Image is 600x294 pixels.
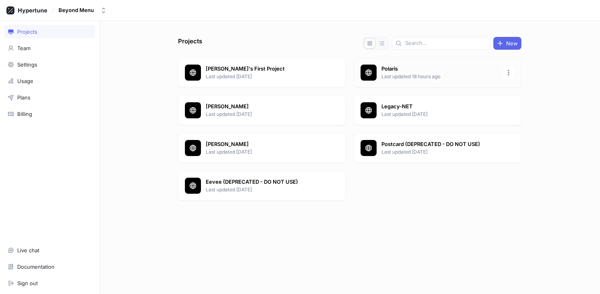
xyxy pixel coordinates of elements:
[381,140,498,148] p: Postcard (DEPRECATED - DO NOT USE)
[17,45,30,51] div: Team
[17,280,38,286] div: Sign out
[206,148,322,156] p: Last updated [DATE]
[381,148,498,156] p: Last updated [DATE]
[17,61,37,68] div: Settings
[17,78,33,84] div: Usage
[206,186,322,193] p: Last updated [DATE]
[17,247,39,253] div: Live chat
[206,111,322,118] p: Last updated [DATE]
[178,37,202,50] p: Projects
[381,111,498,118] p: Last updated [DATE]
[4,74,95,88] a: Usage
[206,140,322,148] p: [PERSON_NAME]
[506,41,518,46] span: New
[17,28,37,35] div: Projects
[4,107,95,121] a: Billing
[59,7,94,14] div: Beyond Menu
[405,39,486,47] input: Search...
[4,25,95,39] a: Projects
[17,264,55,270] div: Documentation
[4,91,95,104] a: Plans
[206,65,322,73] p: [PERSON_NAME]'s First Project
[206,178,322,186] p: Eevee (DEPRECATED - DO NOT USE)
[4,260,95,274] a: Documentation
[17,94,30,101] div: Plans
[493,37,521,50] button: New
[55,4,110,17] button: Beyond Menu
[381,103,498,111] p: Legacy-NET
[206,103,322,111] p: [PERSON_NAME]
[381,73,498,80] p: Last updated 18 hours ago
[4,41,95,55] a: Team
[381,65,498,73] p: Polaris
[17,111,32,117] div: Billing
[206,73,322,80] p: Last updated [DATE]
[4,58,95,71] a: Settings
